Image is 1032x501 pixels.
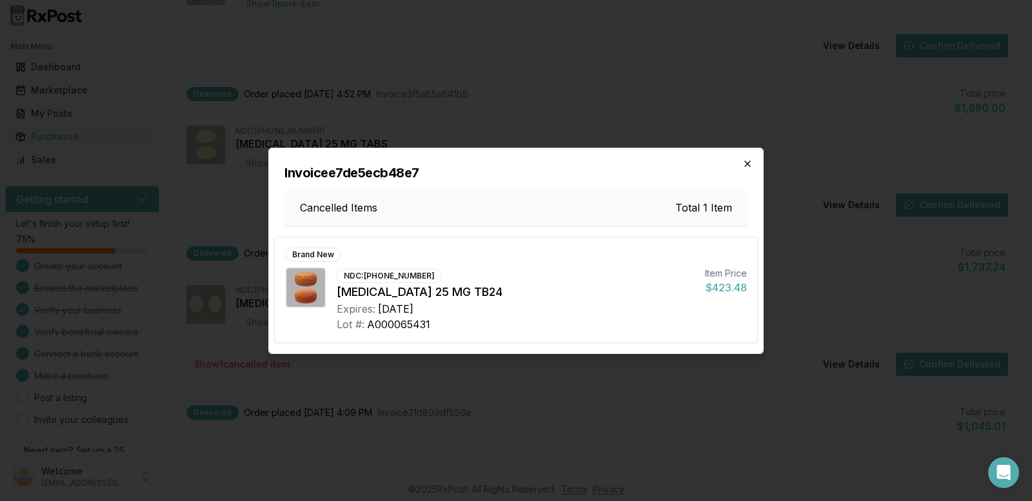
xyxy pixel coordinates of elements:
[705,280,747,295] div: $423.48
[675,200,732,215] h3: Total 1 Item
[367,317,430,332] div: A000065431
[337,269,442,283] div: NDC: [PHONE_NUMBER]
[378,301,413,317] div: [DATE]
[337,283,695,301] div: [MEDICAL_DATA] 25 MG TB24
[286,268,325,307] img: Myrbetriq 25 MG TB24
[300,200,377,215] h3: Cancelled Items
[285,248,341,262] div: Brand New
[337,301,375,317] div: Expires:
[705,267,747,280] div: Item Price
[284,164,748,182] h2: Invoice e7de5ecb48e7
[337,317,364,332] div: Lot #:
